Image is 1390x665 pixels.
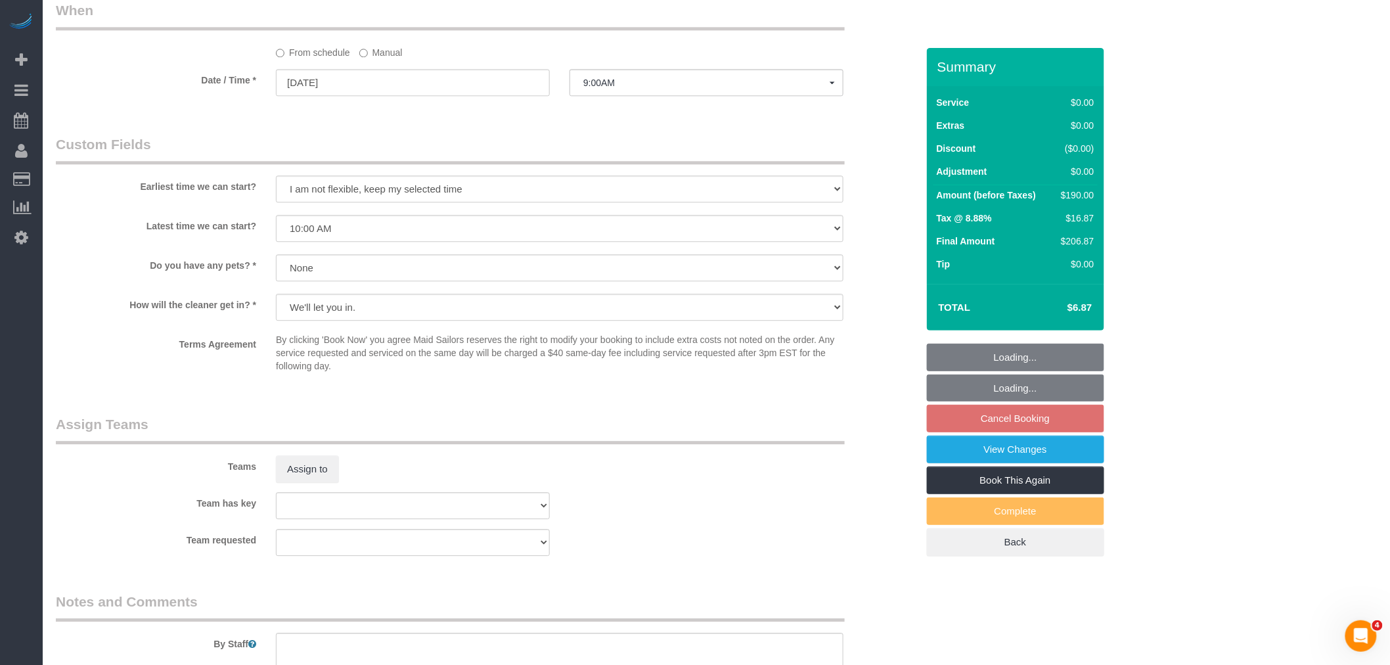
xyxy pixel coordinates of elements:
label: Final Amount [937,235,995,248]
span: 9:00AM [583,78,830,88]
label: Tip [937,258,951,271]
a: View Changes [927,436,1104,463]
a: Book This Again [927,467,1104,494]
label: Latest time we can start? [46,215,266,233]
p: By clicking 'Book Now' you agree Maid Sailors reserves the right to modify your booking to includ... [276,333,843,373]
legend: Custom Fields [56,135,845,164]
strong: Total [939,302,971,313]
div: ($0.00) [1056,142,1094,155]
div: $190.00 [1056,189,1094,202]
label: Do you have any pets? * [46,254,266,272]
legend: When [56,1,845,30]
legend: Notes and Comments [56,592,845,622]
label: Amount (before Taxes) [937,189,1036,202]
label: Discount [937,142,976,155]
label: By Staff [46,633,266,651]
button: Assign to [276,455,339,483]
h4: $6.87 [1028,302,1092,313]
label: Teams [46,455,266,473]
label: Extras [937,119,965,132]
div: $0.00 [1056,119,1094,132]
div: $206.87 [1056,235,1094,248]
div: $16.87 [1056,212,1094,225]
input: MM/DD/YYYY [276,69,550,96]
label: Terms Agreement [46,333,266,351]
div: $0.00 [1056,96,1094,109]
label: Manual [359,41,403,59]
a: Back [927,528,1104,556]
label: Team requested [46,529,266,547]
div: $0.00 [1056,165,1094,178]
label: Adjustment [937,165,987,178]
legend: Assign Teams [56,415,845,444]
img: Automaid Logo [8,13,34,32]
span: 4 [1372,620,1383,631]
label: Service [937,96,970,109]
button: 9:00AM [570,69,843,96]
iframe: Intercom live chat [1345,620,1377,652]
label: Earliest time we can start? [46,175,266,193]
div: $0.00 [1056,258,1094,271]
label: How will the cleaner get in? * [46,294,266,311]
input: Manual [359,49,368,57]
label: From schedule [276,41,350,59]
input: From schedule [276,49,284,57]
h3: Summary [937,59,1098,74]
label: Date / Time * [46,69,266,87]
label: Tax @ 8.88% [937,212,992,225]
label: Team has key [46,492,266,510]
